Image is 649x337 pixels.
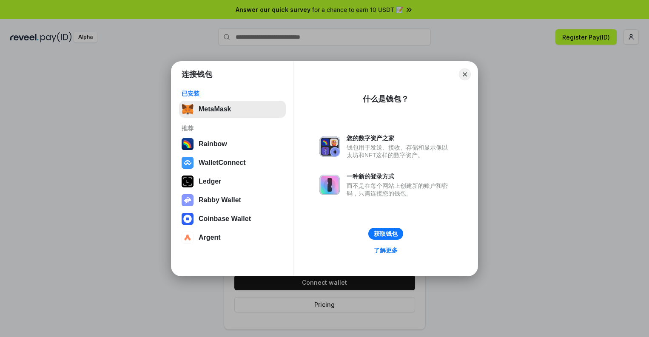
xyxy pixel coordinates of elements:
button: Close [459,68,471,80]
button: Rabby Wallet [179,192,286,209]
button: Ledger [179,173,286,190]
img: svg+xml,%3Csvg%20width%3D%2228%22%20height%3D%2228%22%20viewBox%3D%220%200%2028%2028%22%20fill%3D... [182,232,194,244]
div: Ledger [199,178,221,185]
div: 您的数字资产之家 [347,134,452,142]
div: Rabby Wallet [199,196,241,204]
div: 已安装 [182,90,283,97]
div: MetaMask [199,105,231,113]
button: Argent [179,229,286,246]
button: Coinbase Wallet [179,210,286,227]
img: svg+xml,%3Csvg%20xmlns%3D%22http%3A%2F%2Fwww.w3.org%2F2000%2Fsvg%22%20fill%3D%22none%22%20viewBox... [319,136,340,157]
img: svg+xml,%3Csvg%20width%3D%2228%22%20height%3D%2228%22%20viewBox%3D%220%200%2028%2028%22%20fill%3D... [182,157,194,169]
img: svg+xml,%3Csvg%20width%3D%22120%22%20height%3D%22120%22%20viewBox%3D%220%200%20120%20120%22%20fil... [182,138,194,150]
button: MetaMask [179,101,286,118]
div: Argent [199,234,221,241]
img: svg+xml,%3Csvg%20xmlns%3D%22http%3A%2F%2Fwww.w3.org%2F2000%2Fsvg%22%20width%3D%2228%22%20height%3... [182,176,194,187]
div: 钱包用于发送、接收、存储和显示像以太坊和NFT这样的数字资产。 [347,144,452,159]
div: 一种新的登录方式 [347,173,452,180]
img: svg+xml,%3Csvg%20xmlns%3D%22http%3A%2F%2Fwww.w3.org%2F2000%2Fsvg%22%20fill%3D%22none%22%20viewBox... [182,194,194,206]
img: svg+xml,%3Csvg%20fill%3D%22none%22%20height%3D%2233%22%20viewBox%3D%220%200%2035%2033%22%20width%... [182,103,194,115]
a: 了解更多 [369,245,403,256]
div: 推荐 [182,125,283,132]
div: Coinbase Wallet [199,215,251,223]
button: Rainbow [179,136,286,153]
div: 获取钱包 [374,230,398,238]
div: Rainbow [199,140,227,148]
div: 什么是钱包？ [363,94,409,104]
button: 获取钱包 [368,228,403,240]
button: WalletConnect [179,154,286,171]
div: WalletConnect [199,159,246,167]
div: 了解更多 [374,246,398,254]
div: 而不是在每个网站上创建新的账户和密码，只需连接您的钱包。 [347,182,452,197]
h1: 连接钱包 [182,69,212,79]
img: svg+xml,%3Csvg%20width%3D%2228%22%20height%3D%2228%22%20viewBox%3D%220%200%2028%2028%22%20fill%3D... [182,213,194,225]
img: svg+xml,%3Csvg%20xmlns%3D%22http%3A%2F%2Fwww.w3.org%2F2000%2Fsvg%22%20fill%3D%22none%22%20viewBox... [319,175,340,195]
